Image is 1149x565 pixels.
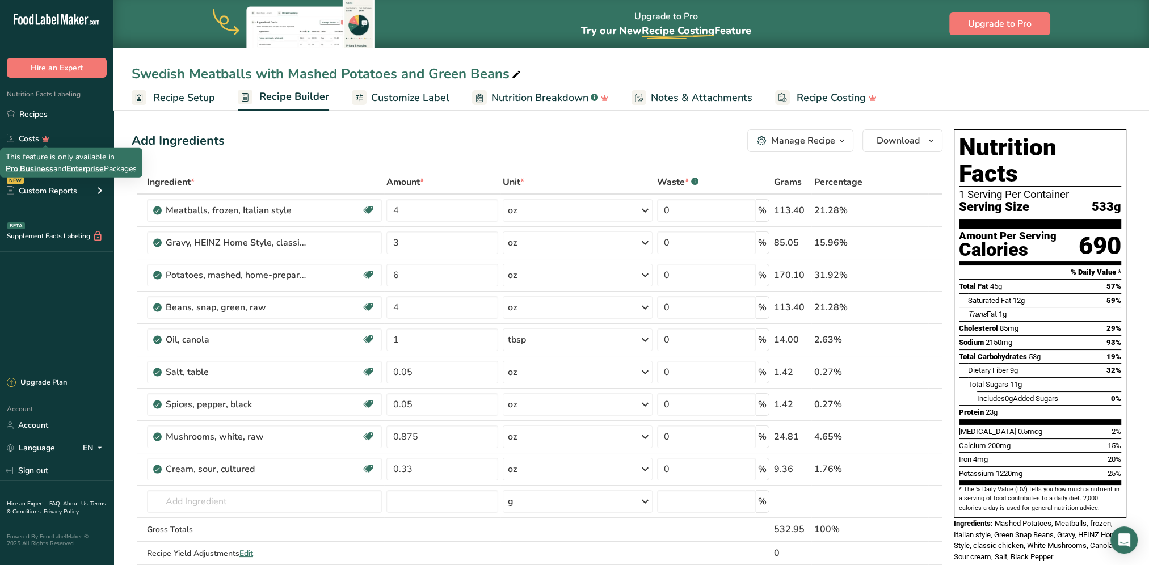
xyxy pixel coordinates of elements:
[1112,427,1121,436] span: 2%
[959,265,1121,279] section: % Daily Value *
[508,333,526,347] div: tbsp
[147,490,382,513] input: Add Ingredient
[954,519,993,528] span: Ingredients:
[7,500,47,508] a: Hire an Expert .
[386,175,424,189] span: Amount
[959,242,1057,258] div: Calories
[7,177,24,184] div: NEW
[132,64,523,84] div: Swedish Meatballs with Mashed Potatoes and Green Beans
[503,175,524,189] span: Unit
[1110,526,1138,554] div: Open Intercom Messenger
[959,338,984,347] span: Sodium
[1108,469,1121,478] span: 25%
[508,430,517,444] div: oz
[83,441,107,455] div: EN
[774,522,810,536] div: 532.95
[166,236,308,250] div: Gravy, HEINZ Home Style, classic chicken
[797,90,866,106] span: Recipe Costing
[959,485,1121,513] section: * The % Daily Value (DV) tells you how much a nutrient in a serving of food contributes to a dail...
[259,89,329,104] span: Recipe Builder
[959,352,1027,361] span: Total Carbohydrates
[6,151,137,175] div: This feature is only available in , and Packages
[508,301,517,314] div: oz
[1106,282,1121,290] span: 57%
[1013,296,1025,305] span: 12g
[775,85,877,111] a: Recipe Costing
[632,85,752,111] a: Notes & Attachments
[774,546,810,560] div: 0
[66,163,104,174] span: Enterprise
[814,333,889,347] div: 2.63%
[508,204,517,217] div: oz
[1108,441,1121,450] span: 15%
[166,430,308,444] div: Mushrooms, white, raw
[1018,427,1042,436] span: 0.5mcg
[7,500,106,516] a: Terms & Conditions .
[959,189,1121,200] div: 1 Serving Per Container
[239,548,253,559] span: Edit
[49,500,63,508] a: FAQ .
[986,338,1012,347] span: 2150mg
[1000,324,1018,332] span: 85mg
[147,175,195,189] span: Ingredient
[166,204,308,217] div: Meatballs, frozen, Italian style
[63,500,90,508] a: About Us .
[774,365,810,379] div: 1.42
[774,462,810,476] div: 9.36
[959,200,1029,214] span: Serving Size
[959,324,998,332] span: Cholesterol
[814,462,889,476] div: 1.76%
[774,430,810,444] div: 24.81
[814,301,889,314] div: 21.28%
[959,408,984,416] span: Protein
[20,163,53,174] span: Business
[1106,338,1121,347] span: 93%
[862,129,942,152] button: Download
[7,58,107,78] button: Hire an Expert
[774,204,810,217] div: 113.40
[814,204,889,217] div: 21.28%
[7,438,55,458] a: Language
[968,310,997,318] span: Fat
[1092,200,1121,214] span: 533g
[814,365,889,379] div: 0.27%
[657,175,698,189] div: Waste
[1106,296,1121,305] span: 59%
[1106,352,1121,361] span: 19%
[7,533,107,547] div: Powered By FoodLabelMaker © 2025 All Rights Reserved
[147,524,382,536] div: Gross Totals
[959,427,1016,436] span: [MEDICAL_DATA]
[508,495,514,508] div: g
[1079,231,1121,261] div: 690
[959,469,994,478] span: Potassium
[977,394,1058,403] span: Includes Added Sugars
[581,24,751,37] span: Try our New Feature
[1106,366,1121,374] span: 32%
[968,380,1008,389] span: Total Sugars
[774,175,802,189] span: Grams
[166,268,308,282] div: Potatoes, mashed, home-prepared, whole milk added
[814,430,889,444] div: 4.65%
[581,1,751,48] div: Upgrade to Pro
[1106,324,1121,332] span: 29%
[7,377,67,389] div: Upgrade Plan
[1005,394,1013,403] span: 0g
[472,85,609,111] a: Nutrition Breakdown
[959,455,971,463] span: Iron
[238,84,329,111] a: Recipe Builder
[814,522,889,536] div: 100%
[774,268,810,282] div: 170.10
[814,175,862,189] span: Percentage
[7,222,25,229] div: BETA
[166,462,308,476] div: Cream, sour, cultured
[642,24,714,37] span: Recipe Costing
[166,398,308,411] div: Spices, pepper, black
[968,366,1008,374] span: Dietary Fiber
[166,333,308,347] div: Oil, canola
[44,508,79,516] a: Privacy Policy
[959,134,1121,187] h1: Nutrition Facts
[877,134,920,147] span: Download
[954,519,1125,561] span: Mashed Potatoes, Meatballs, frozen, Italian style, Green Snap Beans, Gravy, HEINZ Home Style, cla...
[959,282,988,290] span: Total Fat
[814,236,889,250] div: 15.96%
